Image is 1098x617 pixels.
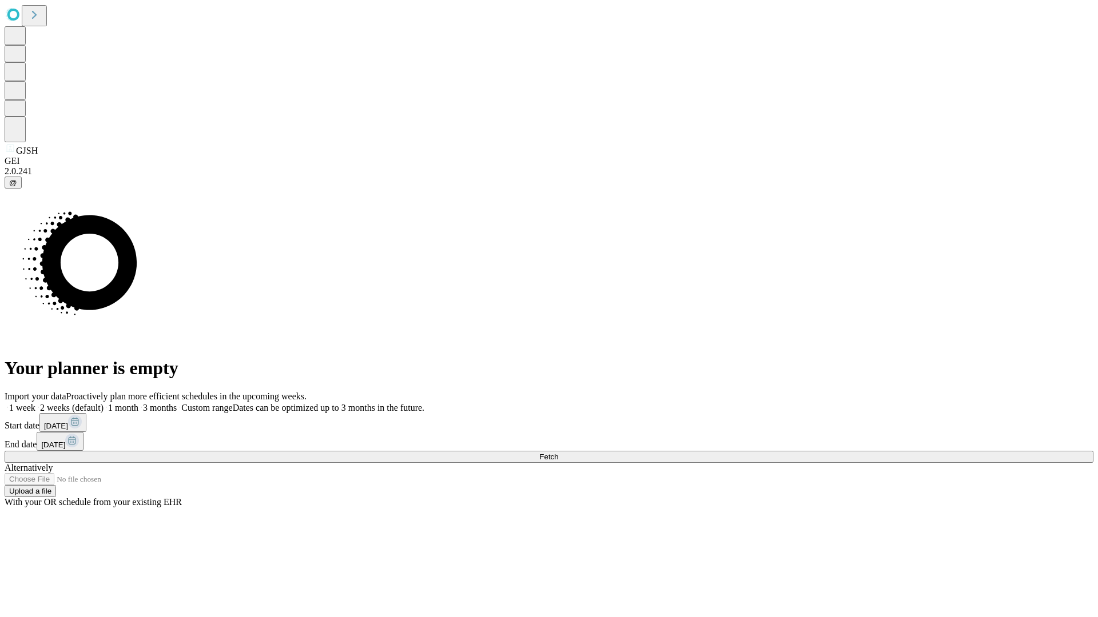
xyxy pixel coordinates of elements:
div: 2.0.241 [5,166,1093,177]
span: [DATE] [41,440,65,449]
span: Alternatively [5,463,53,472]
span: Dates can be optimized up to 3 months in the future. [233,403,424,412]
span: @ [9,178,17,187]
h1: Your planner is empty [5,358,1093,379]
span: Proactively plan more efficient schedules in the upcoming weeks. [66,391,307,401]
span: Custom range [181,403,232,412]
button: Fetch [5,451,1093,463]
button: [DATE] [37,432,83,451]
div: Start date [5,413,1093,432]
span: Import your data [5,391,66,401]
span: 1 month [108,403,138,412]
div: GEI [5,156,1093,166]
span: With your OR schedule from your existing EHR [5,497,182,507]
span: 1 week [9,403,35,412]
span: 3 months [143,403,177,412]
span: GJSH [16,146,38,155]
button: [DATE] [39,413,86,432]
div: End date [5,432,1093,451]
button: Upload a file [5,485,56,497]
button: @ [5,177,22,189]
span: 2 weeks (default) [40,403,104,412]
span: Fetch [539,452,558,461]
span: [DATE] [44,422,68,430]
